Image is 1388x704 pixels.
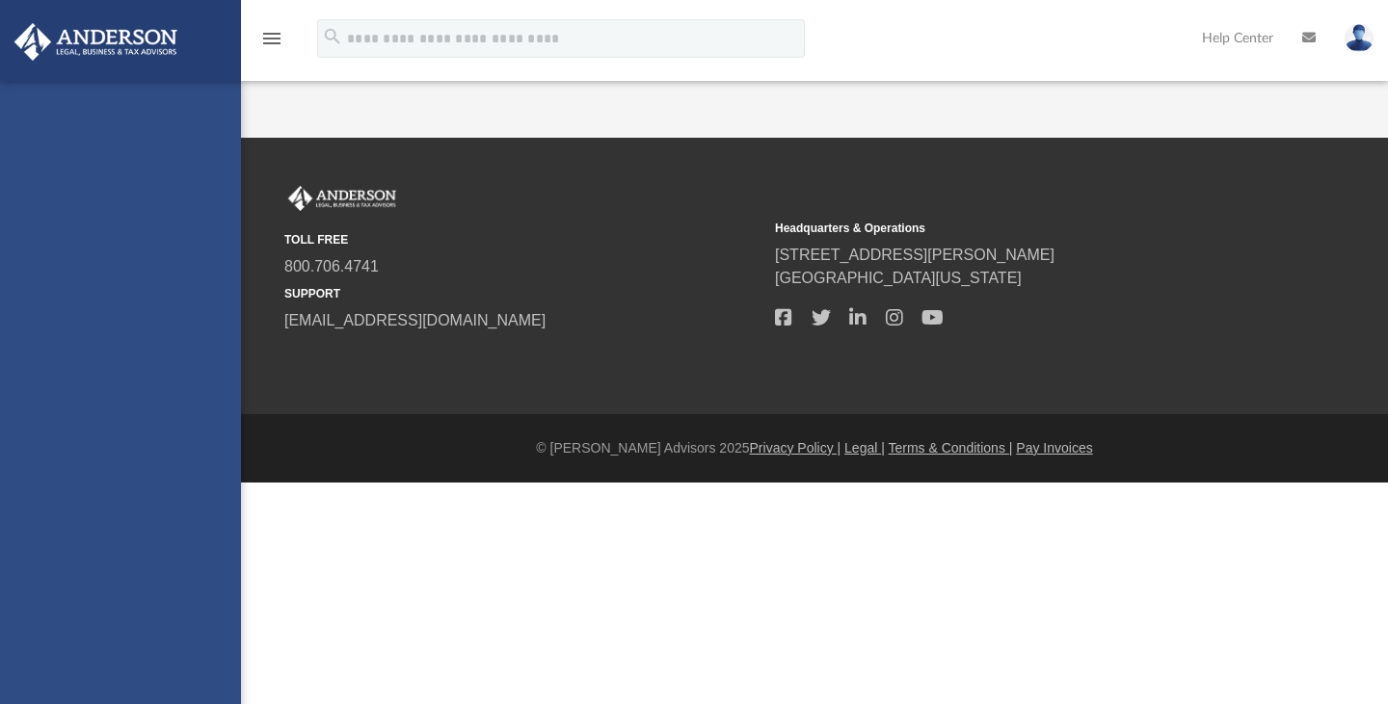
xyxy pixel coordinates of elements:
small: TOLL FREE [284,231,761,248]
small: Headquarters & Operations [775,220,1252,237]
a: 800.706.4741 [284,258,379,274]
img: Anderson Advisors Platinum Portal [284,186,400,211]
a: [GEOGRAPHIC_DATA][US_STATE] [775,270,1022,286]
img: Anderson Advisors Platinum Portal [9,23,183,61]
a: [EMAIL_ADDRESS][DOMAIN_NAME] [284,312,546,328]
a: Privacy Policy | [750,440,841,456]
small: SUPPORT [284,285,761,302]
i: search [322,26,343,47]
a: Pay Invoices [1016,440,1092,456]
i: menu [260,27,283,50]
a: [STREET_ADDRESS][PERSON_NAME] [775,247,1054,263]
img: User Pic [1345,24,1374,52]
a: menu [260,37,283,50]
a: Legal | [844,440,885,456]
div: © [PERSON_NAME] Advisors 2025 [241,438,1388,458]
a: Terms & Conditions | [889,440,1013,456]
